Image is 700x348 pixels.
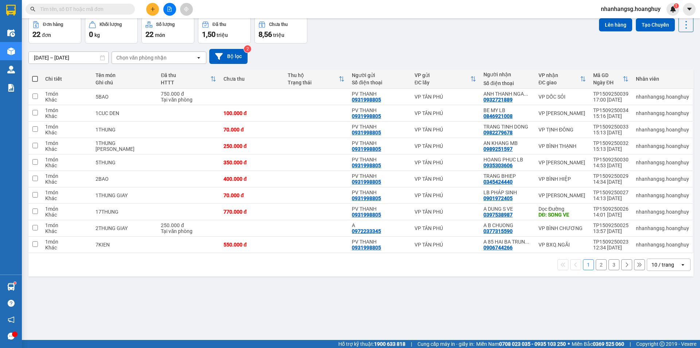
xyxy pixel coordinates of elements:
div: 250.000 đ [161,222,216,228]
div: ANH THANH NGA DS [483,91,531,97]
div: 13:57 [DATE] [593,228,629,234]
input: Select a date range. [29,52,108,64]
div: Chi tiết [45,76,88,82]
sup: 1 [14,282,16,284]
div: Khác [45,228,88,234]
div: 0901972405 [483,195,513,201]
div: 1 món [45,157,88,162]
div: 1 món [45,173,88,179]
div: 0931998805 [352,130,381,135]
span: Hỗ trợ kỹ thuật: [338,340,405,348]
span: 1 [675,3,677,8]
span: đơn [42,32,51,38]
div: 2THUNG GIAY [96,225,153,231]
div: ĐC giao [538,80,580,85]
span: ⚪️ [568,343,570,345]
div: 1THUNG [96,127,153,133]
li: SL: [73,30,123,43]
div: PV THANH [352,173,407,179]
svg: open [196,55,202,61]
div: 14:13 [DATE] [593,195,629,201]
img: warehouse-icon [7,66,15,73]
button: Đơn hàng22đơn [28,17,81,43]
img: icon-new-feature [670,6,676,12]
span: 1,50 [202,30,215,39]
div: Khác [45,146,88,152]
div: HOANG PHUC LB [483,157,531,162]
span: caret-down [686,6,693,12]
div: Mã GD [593,72,623,78]
div: 750.000 đ [161,91,216,97]
span: ... [525,239,529,245]
div: nhanhangsg.hoanghuy [636,225,689,231]
div: Chưa thu [223,76,280,82]
span: ... [524,91,528,97]
li: VP Nhận: [73,2,123,16]
span: 22 [32,30,40,39]
b: VP TÂN PHÚ [22,50,71,60]
div: HTTT [161,80,210,85]
button: plus [146,3,159,16]
div: PV THANH [352,140,407,146]
img: warehouse-icon [7,29,15,37]
div: VP BÌNH HIỆP [538,176,586,182]
div: nhanhangsg.hoanghuy [636,160,689,165]
div: 770.000 đ [223,209,280,215]
b: 1THUNGG GIAY [98,18,160,28]
div: A DUNG S VE [483,206,531,212]
div: TP1509250027 [593,190,629,195]
button: 1 [583,259,594,270]
div: 5THUNG [96,160,153,165]
span: 8,56 [258,30,272,39]
div: Khác [45,195,88,201]
div: TP1509250033 [593,124,629,130]
div: DĐ: SONG VE [538,212,586,218]
div: 350.000 đ [223,160,280,165]
div: VP TÂN PHÚ [415,110,476,116]
div: VP TỊNH ĐÔNG [538,127,586,133]
div: VP TÂN PHÚ [415,176,476,182]
div: 1 món [45,222,88,228]
div: VP TÂN PHÚ [415,192,476,198]
div: 1 món [45,190,88,195]
div: Đơn hàng [43,22,63,27]
div: nhanhangsg.hoanghuy [636,110,689,116]
div: Chọn văn phòng nhận [116,54,167,61]
div: TP1509250034 [593,107,629,113]
div: A B CHUONG [483,222,531,228]
strong: 0708 023 035 - 0935 103 250 [499,341,566,347]
button: 3 [608,259,619,270]
div: 400.000 đ [223,176,280,182]
div: VP BÌNH CHƯƠNG [538,225,586,231]
div: VP BXQ.NGÃI [538,242,586,248]
div: TP1509250030 [593,157,629,162]
div: 7KIEN [96,242,153,248]
div: 17THUNG [96,209,153,215]
div: 0931998805 [352,113,381,119]
span: message [8,333,15,340]
span: Cung cấp máy in - giấy in: [417,340,474,348]
div: Thu hộ [288,72,339,78]
li: CC [73,43,123,57]
span: search [30,7,35,12]
img: warehouse-icon [7,283,15,291]
img: logo-vxr [6,5,16,16]
div: 0345424440 [483,179,513,185]
div: Khác [45,130,88,135]
div: BE MY LB [483,107,531,113]
span: notification [8,316,15,323]
button: Khối lượng0kg [85,17,138,43]
span: | [411,340,412,348]
span: question-circle [8,300,15,307]
div: Số điện thoại [352,80,407,85]
div: PV THANH [352,190,407,195]
span: 22 [145,30,153,39]
div: 0846921008 [483,113,513,119]
span: triệu [273,32,284,38]
b: Công ty TNHH MTV DV-VT [PERSON_NAME] [2,3,57,46]
div: Người nhận [483,72,531,77]
div: nhanhangsg.hoanghuy [636,143,689,149]
div: nhanhangsg.hoanghuy [636,176,689,182]
div: PV THANH [352,157,407,162]
div: 0931998805 [352,97,381,103]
